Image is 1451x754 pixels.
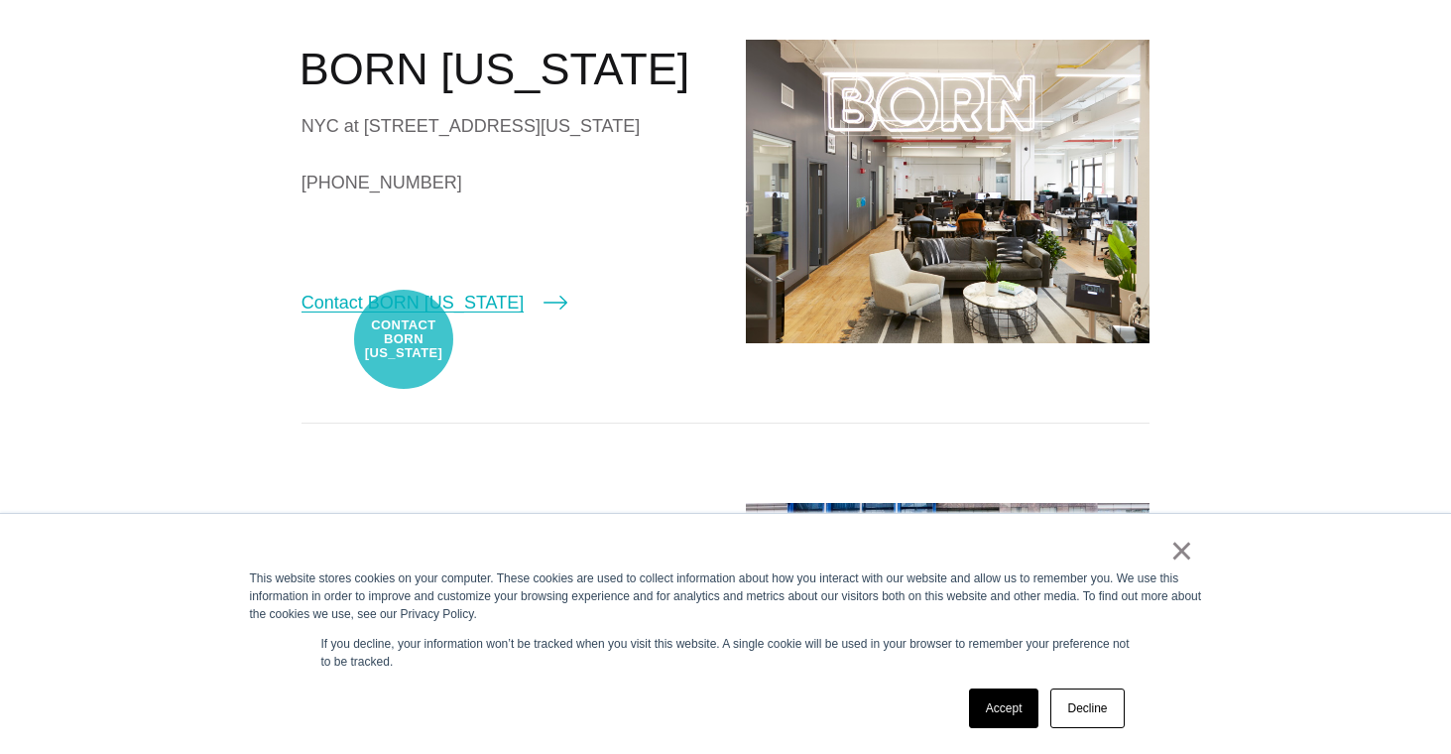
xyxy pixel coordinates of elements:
a: Accept [969,689,1039,728]
div: NYC at [STREET_ADDRESS][US_STATE] [302,111,706,141]
h2: BORN [US_STATE] [300,40,706,99]
a: Decline [1050,689,1124,728]
a: × [1170,542,1194,560]
div: This website stores cookies on your computer. These cookies are used to collect information about... [250,569,1202,623]
p: If you decline, your information won’t be tracked when you visit this website. A single cookie wi... [321,635,1131,671]
a: Contact BORN [US_STATE] [302,289,567,316]
a: [PHONE_NUMBER] [302,168,706,197]
h2: BORN [GEOGRAPHIC_DATA] [300,503,706,623]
